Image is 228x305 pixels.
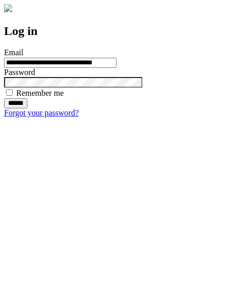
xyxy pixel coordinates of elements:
[4,4,12,12] img: logo-4e3dc11c47720685a147b03b5a06dd966a58ff35d612b21f08c02c0306f2b779.png
[16,89,64,97] label: Remember me
[4,108,79,117] a: Forgot your password?
[4,48,23,57] label: Email
[4,24,224,38] h2: Log in
[4,68,35,77] label: Password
